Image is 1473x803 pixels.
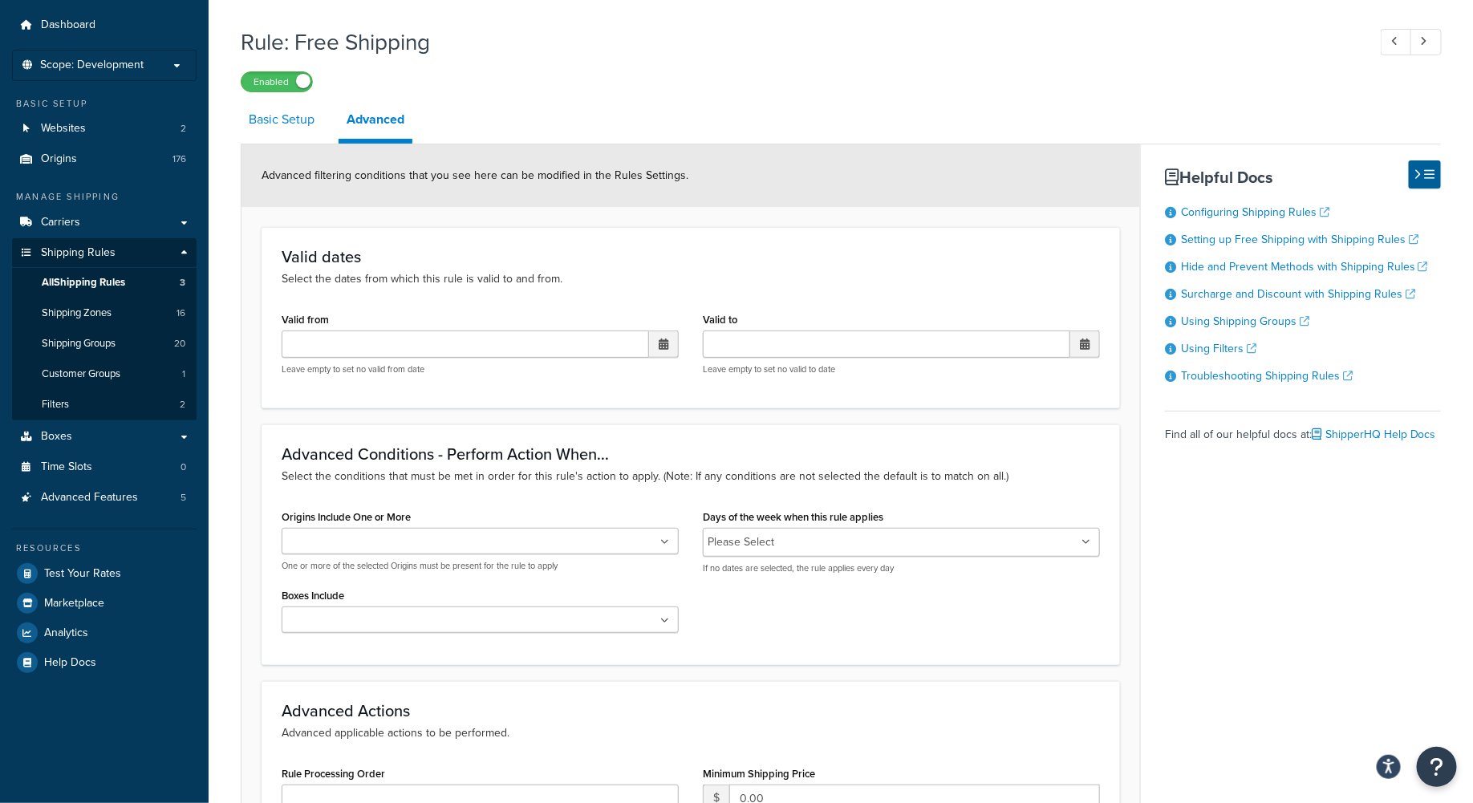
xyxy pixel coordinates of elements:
[174,337,185,351] span: 20
[339,100,412,144] a: Advanced
[12,559,197,588] a: Test Your Rates
[703,511,883,523] label: Days of the week when this rule applies
[282,248,1100,266] h3: Valid dates
[12,648,197,677] a: Help Docs
[12,97,197,111] div: Basic Setup
[1410,29,1442,55] a: Next Record
[172,152,186,166] span: 176
[12,483,197,513] a: Advanced Features5
[12,144,197,174] a: Origins176
[12,298,197,328] li: Shipping Zones
[12,359,197,389] li: Customer Groups
[1181,258,1428,275] a: Hide and Prevent Methods with Shipping Rules
[12,452,197,482] a: Time Slots0
[282,768,385,780] label: Rule Processing Order
[708,531,774,554] li: Please Select
[41,246,116,260] span: Shipping Rules
[282,590,344,602] label: Boxes Include
[12,618,197,647] a: Analytics
[177,306,185,320] span: 16
[282,724,1100,742] p: Advanced applicable actions to be performed.
[44,627,88,640] span: Analytics
[703,363,1100,375] p: Leave empty to set no valid to date
[12,390,197,420] a: Filters2
[12,238,197,421] li: Shipping Rules
[1417,747,1457,787] button: Open Resource Center
[41,491,138,505] span: Advanced Features
[12,329,197,359] li: Shipping Groups
[41,430,72,444] span: Boxes
[1165,411,1441,446] div: Find all of our helpful docs at:
[180,276,185,290] span: 3
[1181,286,1415,302] a: Surcharge and Discount with Shipping Rules
[42,367,120,381] span: Customer Groups
[282,314,329,326] label: Valid from
[41,216,80,229] span: Carriers
[12,144,197,174] li: Origins
[1181,313,1309,330] a: Using Shipping Groups
[1181,340,1256,357] a: Using Filters
[12,541,197,555] div: Resources
[241,26,1351,58] h1: Rule: Free Shipping
[12,238,197,268] a: Shipping Rules
[282,702,1100,720] h3: Advanced Actions
[12,483,197,513] li: Advanced Features
[1381,29,1412,55] a: Previous Record
[12,190,197,204] div: Manage Shipping
[703,768,815,780] label: Minimum Shipping Price
[42,398,69,412] span: Filters
[241,100,323,139] a: Basic Setup
[262,167,688,184] span: Advanced filtering conditions that you see here can be modified in the Rules Settings.
[12,298,197,328] a: Shipping Zones16
[282,468,1100,485] p: Select the conditions that must be met in order for this rule's action to apply. (Note: If any co...
[182,367,185,381] span: 1
[12,268,197,298] a: AllShipping Rules3
[181,122,186,136] span: 2
[12,329,197,359] a: Shipping Groups20
[40,59,144,72] span: Scope: Development
[241,72,312,91] label: Enabled
[12,114,197,144] li: Websites
[41,122,86,136] span: Websites
[41,460,92,474] span: Time Slots
[12,359,197,389] a: Customer Groups1
[12,114,197,144] a: Websites2
[181,460,186,474] span: 0
[12,589,197,618] a: Marketplace
[44,597,104,610] span: Marketplace
[42,337,116,351] span: Shipping Groups
[282,363,679,375] p: Leave empty to set no valid from date
[12,10,197,40] a: Dashboard
[42,276,125,290] span: All Shipping Rules
[44,656,96,670] span: Help Docs
[1165,168,1441,186] h3: Helpful Docs
[12,390,197,420] li: Filters
[282,270,1100,288] p: Select the dates from which this rule is valid to and from.
[1181,367,1353,384] a: Troubleshooting Shipping Rules
[282,560,679,572] p: One or more of the selected Origins must be present for the rule to apply
[1409,160,1441,189] button: Hide Help Docs
[180,398,185,412] span: 2
[1312,426,1436,443] a: ShipperHQ Help Docs
[181,491,186,505] span: 5
[703,314,737,326] label: Valid to
[41,152,77,166] span: Origins
[1181,204,1329,221] a: Configuring Shipping Rules
[12,208,197,237] a: Carriers
[703,562,1100,574] p: If no dates are selected, the rule applies every day
[282,445,1100,463] h3: Advanced Conditions - Perform Action When...
[1181,231,1418,248] a: Setting up Free Shipping with Shipping Rules
[12,452,197,482] li: Time Slots
[282,511,411,523] label: Origins Include One or More
[12,422,197,452] a: Boxes
[42,306,112,320] span: Shipping Zones
[44,567,121,581] span: Test Your Rates
[41,18,95,32] span: Dashboard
